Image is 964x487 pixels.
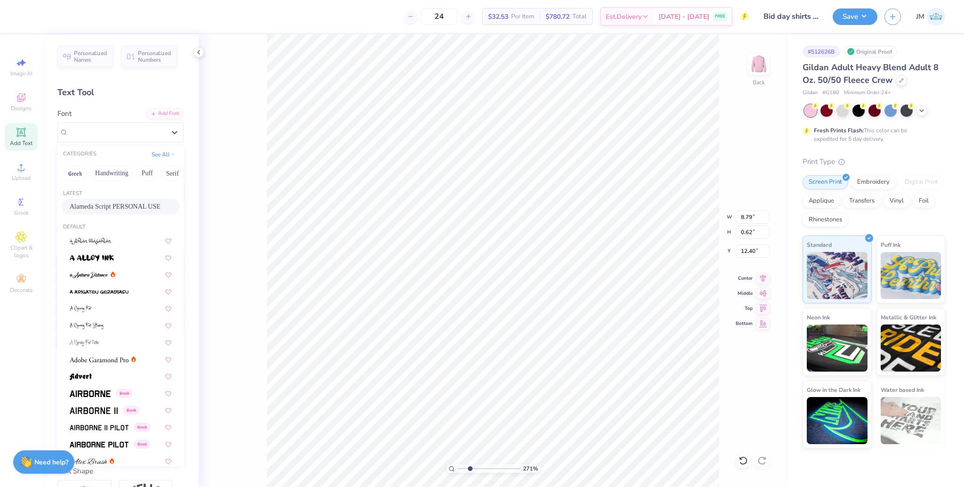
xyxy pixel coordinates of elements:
[803,46,840,57] div: # 512626B
[511,12,534,22] span: Per Item
[807,325,868,372] img: Neon Ink
[814,126,930,143] div: This color can be expedited for 5 day delivery.
[916,8,945,26] a: JM
[572,12,586,22] span: Total
[12,174,31,182] span: Upload
[123,406,139,414] span: Greek
[10,139,32,147] span: Add Text
[884,194,910,208] div: Vinyl
[90,166,134,181] button: Handwriting
[833,8,877,25] button: Save
[803,156,945,167] div: Print Type
[736,320,753,327] span: Bottom
[736,275,753,282] span: Center
[70,390,111,397] img: Airborne
[70,458,107,465] img: Alex Brush
[57,108,72,119] label: Font
[70,340,99,346] img: A Charming Font Outline
[137,166,158,181] button: Puff
[807,385,860,395] span: Glow in the Dark Ink
[814,127,864,134] strong: Fresh Prints Flash:
[822,89,839,97] span: # G180
[803,89,818,97] span: Gildan
[546,12,570,22] span: $780.72
[803,194,840,208] div: Applique
[523,464,538,473] span: 271 %
[57,86,184,99] div: Text Tool
[70,323,104,329] img: A Charming Font Leftleaning
[70,202,161,211] span: Alameda Script PERSONAL USE
[57,190,184,198] div: Latest
[881,397,941,444] img: Water based Ink
[70,373,92,380] img: Advert
[803,213,848,227] div: Rhinestones
[70,272,108,278] img: a Antara Distance
[881,312,936,322] span: Metallic & Glitter Ink
[138,50,171,63] span: Personalized Numbers
[916,11,924,22] span: JM
[74,50,107,63] span: Personalized Names
[927,8,945,26] img: John Michael Binayas
[803,175,848,189] div: Screen Print
[11,105,32,112] span: Designs
[844,46,897,57] div: Original Proof
[10,70,32,77] span: Image AI
[807,240,832,250] span: Standard
[736,305,753,312] span: Top
[70,255,114,261] img: a Alloy Ink
[803,62,939,86] span: Gildan Adult Heavy Blend Adult 8 Oz. 50/50 Fleece Crew
[57,466,184,477] div: Text Shape
[421,8,458,25] input: – –
[881,325,941,372] img: Metallic & Glitter Ink
[807,397,868,444] img: Glow in the Dark Ink
[807,252,868,299] img: Standard
[70,407,118,414] img: Airborne II
[70,306,92,312] img: A Charming Font
[913,194,935,208] div: Foil
[749,55,768,73] img: Back
[736,290,753,297] span: Middle
[57,223,184,231] div: Default
[70,357,129,363] img: Adobe Garamond Pro
[756,7,826,26] input: Untitled Design
[149,150,178,159] button: See All
[63,150,96,158] div: CATEGORIES
[844,89,891,97] span: Minimum Order: 24 +
[881,252,941,299] img: Puff Ink
[5,244,38,259] span: Clipart & logos
[34,458,68,467] strong: Need help?
[899,175,944,189] div: Digital Print
[10,286,32,294] span: Decorate
[161,166,184,181] button: Serif
[70,238,112,244] img: a Ahlan Wasahlan
[70,289,129,295] img: a Arigatou Gozaimasu
[851,175,896,189] div: Embroidery
[843,194,881,208] div: Transfers
[146,108,184,119] div: Add Font
[70,441,129,448] img: Airborne Pilot
[715,13,725,20] span: FREE
[753,78,765,87] div: Back
[659,12,709,22] span: [DATE] - [DATE]
[881,385,924,395] span: Water based Ink
[14,209,29,217] span: Greek
[488,12,508,22] span: $32.53
[807,312,830,322] span: Neon Ink
[134,440,150,448] span: Greek
[881,240,900,250] span: Puff Ink
[606,12,642,22] span: Est. Delivery
[63,166,87,181] button: Greek
[116,389,132,398] span: Greek
[70,424,129,431] img: Airborne II Pilot
[134,423,150,431] span: Greek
